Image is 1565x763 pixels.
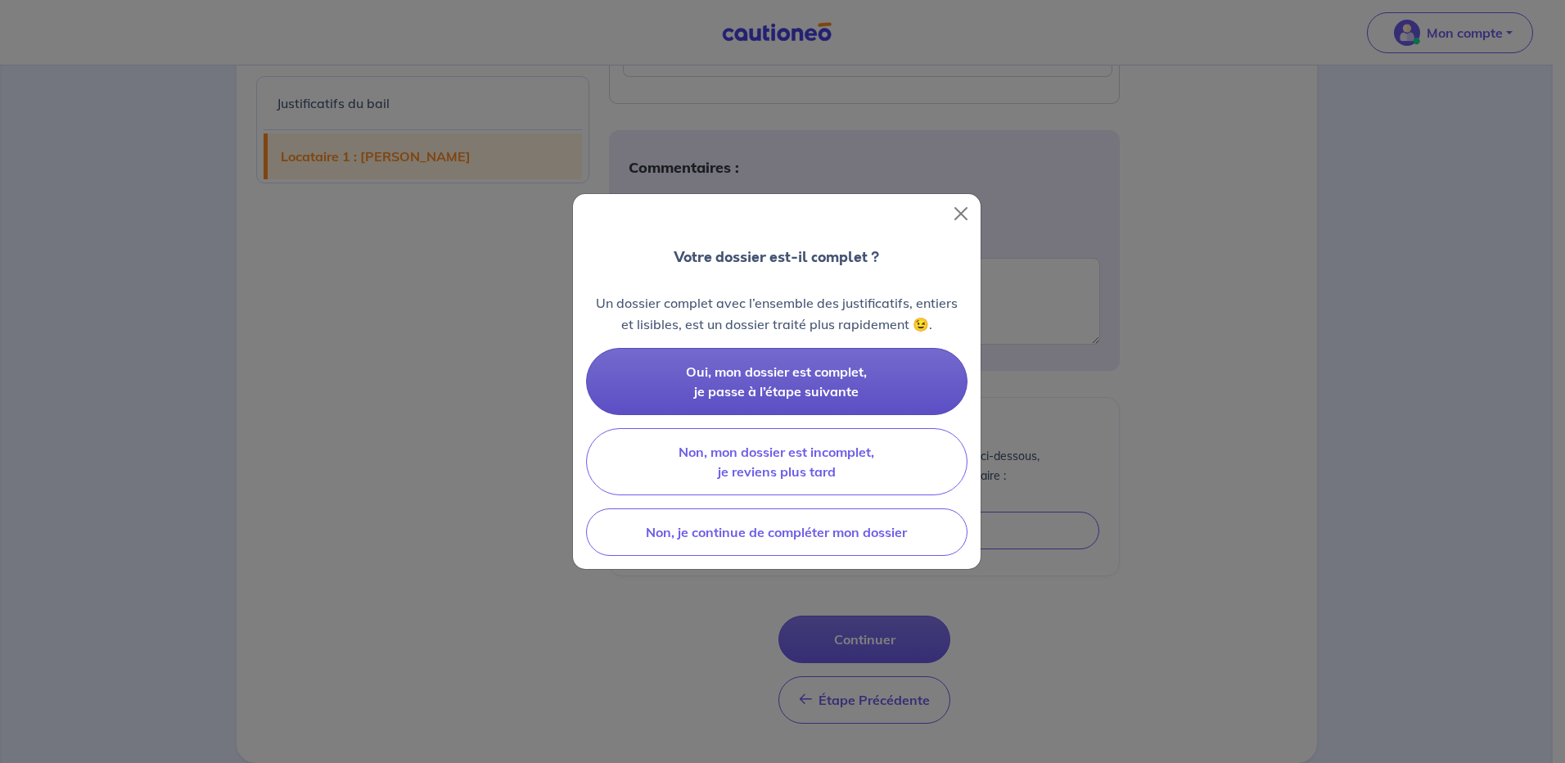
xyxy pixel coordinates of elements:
[586,348,967,415] button: Oui, mon dossier est complet, je passe à l’étape suivante
[674,246,879,268] p: Votre dossier est-il complet ?
[686,363,867,400] span: Oui, mon dossier est complet, je passe à l’étape suivante
[586,508,967,556] button: Non, je continue de compléter mon dossier
[679,444,874,480] span: Non, mon dossier est incomplet, je reviens plus tard
[586,292,967,335] p: Un dossier complet avec l’ensemble des justificatifs, entiers et lisibles, est un dossier traité ...
[646,524,907,540] span: Non, je continue de compléter mon dossier
[586,428,967,495] button: Non, mon dossier est incomplet, je reviens plus tard
[948,201,974,227] button: Close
